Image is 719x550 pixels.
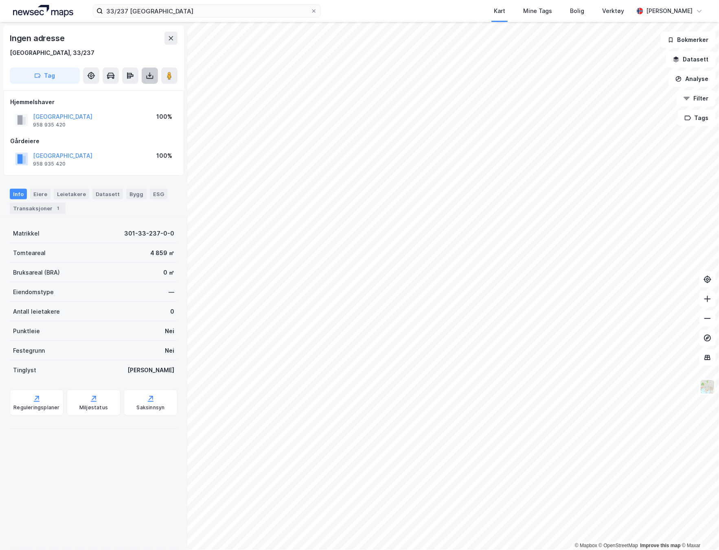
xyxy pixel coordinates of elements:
div: Leietakere [54,189,89,199]
div: Kart [494,6,505,16]
div: — [169,287,174,297]
div: Bolig [570,6,585,16]
div: Verktøy [603,6,625,16]
div: 100% [156,112,172,122]
div: Bygg [126,189,147,199]
a: Improve this map [640,543,681,549]
button: Tag [10,68,80,84]
div: 0 ㎡ [163,268,174,277]
button: Datasett [666,51,716,68]
div: Saksinnsyn [137,404,165,411]
div: Kontrollprogram for chat [678,511,719,550]
button: Analyse [669,71,716,87]
div: 4 859 ㎡ [150,248,174,258]
div: Matrikkel [13,229,39,238]
div: Eiere [30,189,50,199]
div: Miljøstatus [79,404,108,411]
div: Antall leietakere [13,307,60,316]
div: 0 [170,307,174,316]
div: Nei [165,346,174,356]
img: Z [700,379,715,395]
div: Tomteareal [13,248,46,258]
a: Mapbox [575,543,597,549]
div: Eiendomstype [13,287,54,297]
button: Tags [678,110,716,126]
div: 301-33-237-0-0 [124,229,174,238]
div: ESG [150,189,167,199]
div: [PERSON_NAME] [647,6,693,16]
div: 958 935 420 [33,122,66,128]
div: Bruksareal (BRA) [13,268,60,277]
div: [PERSON_NAME] [127,365,174,375]
div: 1 [54,204,62,212]
button: Filter [677,90,716,107]
div: Festegrunn [13,346,45,356]
div: Datasett [92,189,123,199]
div: [GEOGRAPHIC_DATA], 33/237 [10,48,94,58]
div: 100% [156,151,172,161]
div: 958 935 420 [33,161,66,167]
div: Nei [165,326,174,336]
div: Transaksjoner [10,203,66,214]
div: Gårdeiere [10,136,177,146]
iframe: Chat Widget [678,511,719,550]
div: Reguleringsplaner [13,404,59,411]
img: logo.a4113a55bc3d86da70a041830d287a7e.svg [13,5,73,17]
div: Info [10,189,27,199]
a: OpenStreetMap [599,543,638,549]
button: Bokmerker [661,32,716,48]
div: Ingen adresse [10,32,66,45]
input: Søk på adresse, matrikkel, gårdeiere, leietakere eller personer [103,5,311,17]
div: Tinglyst [13,365,36,375]
div: Hjemmelshaver [10,97,177,107]
div: Mine Tags [523,6,552,16]
div: Punktleie [13,326,40,336]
